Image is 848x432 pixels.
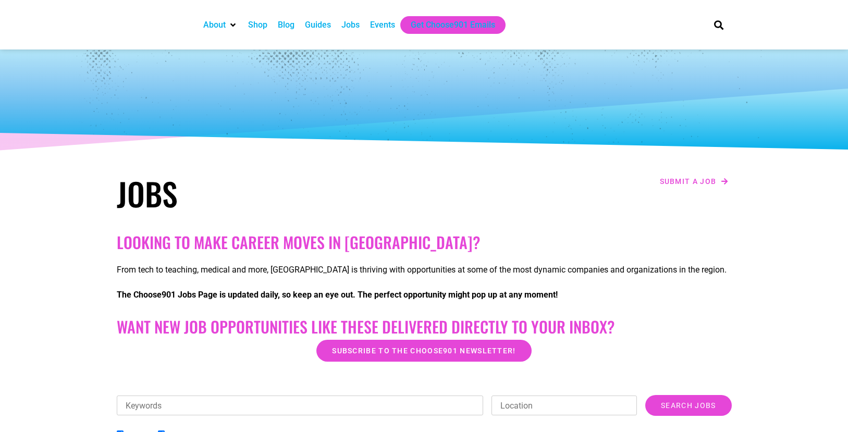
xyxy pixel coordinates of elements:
[117,396,484,415] input: Keywords
[316,340,531,362] a: Subscribe to the Choose901 newsletter!
[710,16,727,33] div: Search
[491,396,637,415] input: Location
[660,178,717,185] span: Submit a job
[411,19,495,31] a: Get Choose901 Emails
[657,175,732,188] a: Submit a job
[278,19,294,31] a: Blog
[248,19,267,31] a: Shop
[117,317,732,336] h2: Want New Job Opportunities like these Delivered Directly to your Inbox?
[117,233,732,252] h2: Looking to make career moves in [GEOGRAPHIC_DATA]?
[203,19,226,31] a: About
[332,347,515,354] span: Subscribe to the Choose901 newsletter!
[341,19,360,31] a: Jobs
[645,395,731,416] input: Search Jobs
[305,19,331,31] a: Guides
[117,264,732,276] p: From tech to teaching, medical and more, [GEOGRAPHIC_DATA] is thriving with opportunities at some...
[198,16,243,34] div: About
[117,175,419,212] h1: Jobs
[117,290,558,300] strong: The Choose901 Jobs Page is updated daily, so keep an eye out. The perfect opportunity might pop u...
[370,19,395,31] a: Events
[198,16,696,34] nav: Main nav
